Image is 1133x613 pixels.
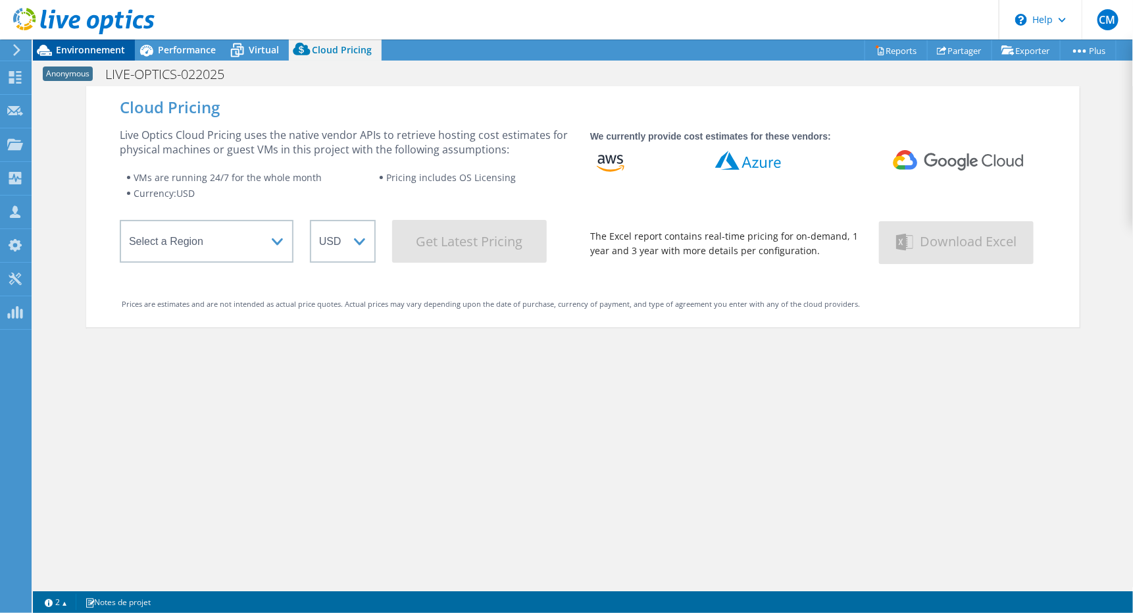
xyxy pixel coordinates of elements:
[865,40,928,61] a: Reports
[590,131,831,142] strong: We currently provide cost estimates for these vendors:
[120,100,1046,115] div: Cloud Pricing
[1015,14,1027,26] svg: \n
[99,67,245,82] h1: LIVE-OPTICS-022025
[386,171,516,184] span: Pricing includes OS Licensing
[134,171,322,184] span: VMs are running 24/7 for the whole month
[56,43,125,56] span: Environnement
[249,43,279,56] span: Virtual
[158,43,216,56] span: Performance
[992,40,1061,61] a: Exporter
[590,229,863,258] div: The Excel report contains real-time pricing for on-demand, 1 year and 3 year with more details pe...
[134,187,195,200] span: Currency: USD
[43,67,93,81] span: Anonymous
[312,43,372,56] span: Cloud Pricing
[1060,40,1117,61] a: Plus
[1097,9,1119,30] span: CM
[927,40,992,61] a: Partager
[76,594,160,610] a: Notes de projet
[120,128,574,157] div: Live Optics Cloud Pricing uses the native vendor APIs to retrieve hosting cost estimates for phys...
[122,297,1044,311] div: Prices are estimates and are not intended as actual price quotes. Actual prices may vary dependin...
[36,594,76,610] a: 2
